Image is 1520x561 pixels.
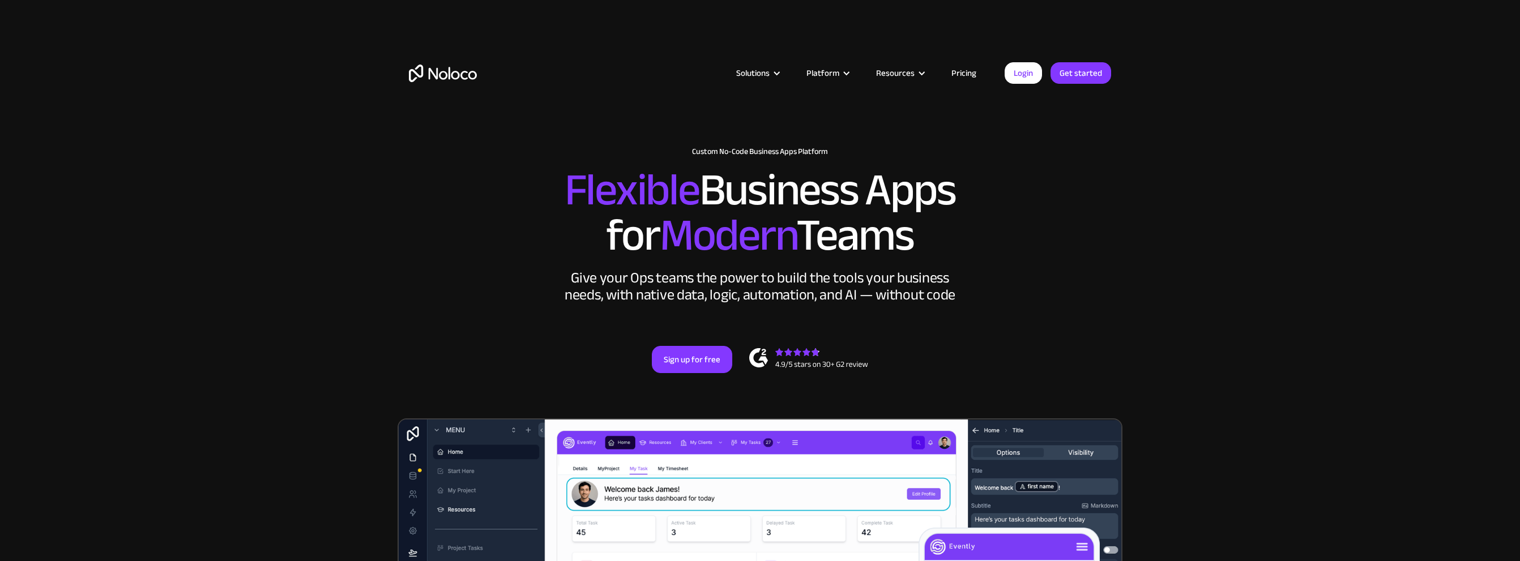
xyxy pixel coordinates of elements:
[660,193,796,277] span: Modern
[1051,62,1111,84] a: Get started
[722,66,792,80] div: Solutions
[409,147,1111,156] h1: Custom No-Code Business Apps Platform
[862,66,937,80] div: Resources
[409,65,477,82] a: home
[937,66,990,80] a: Pricing
[792,66,862,80] div: Platform
[652,346,732,373] a: Sign up for free
[1005,62,1042,84] a: Login
[562,269,958,303] div: Give your Ops teams the power to build the tools your business needs, with native data, logic, au...
[409,168,1111,258] h2: Business Apps for Teams
[565,148,699,232] span: Flexible
[806,66,839,80] div: Platform
[736,66,770,80] div: Solutions
[876,66,915,80] div: Resources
